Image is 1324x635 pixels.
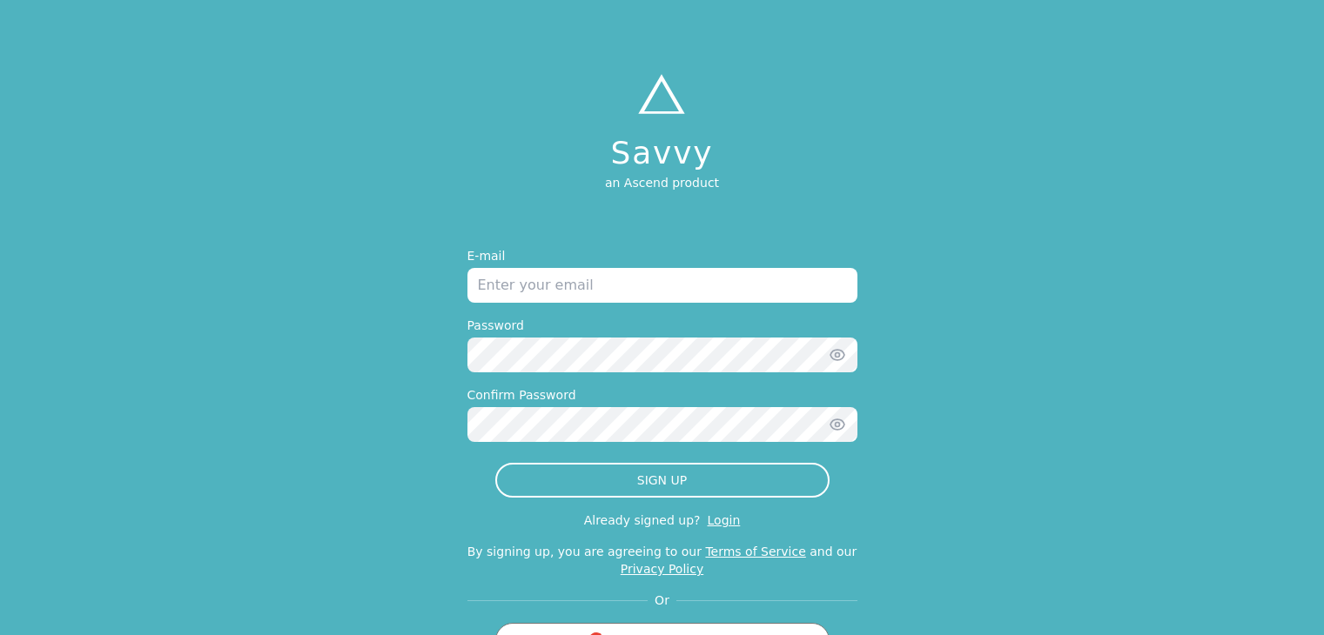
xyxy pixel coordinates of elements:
a: Privacy Policy [621,562,703,576]
label: E-mail [467,247,857,264]
a: Login [708,513,741,527]
p: By signing up, you are agreeing to our and our [467,543,857,578]
a: Terms of Service [705,545,805,558]
span: Or [648,592,676,609]
button: SIGN UP [495,463,830,498]
h1: Savvy [605,136,719,170]
label: Confirm Password [467,386,857,404]
p: Already signed up? [584,513,701,527]
label: Password [467,317,857,334]
p: an Ascend product [605,174,719,191]
input: Enter your email [467,268,857,303]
